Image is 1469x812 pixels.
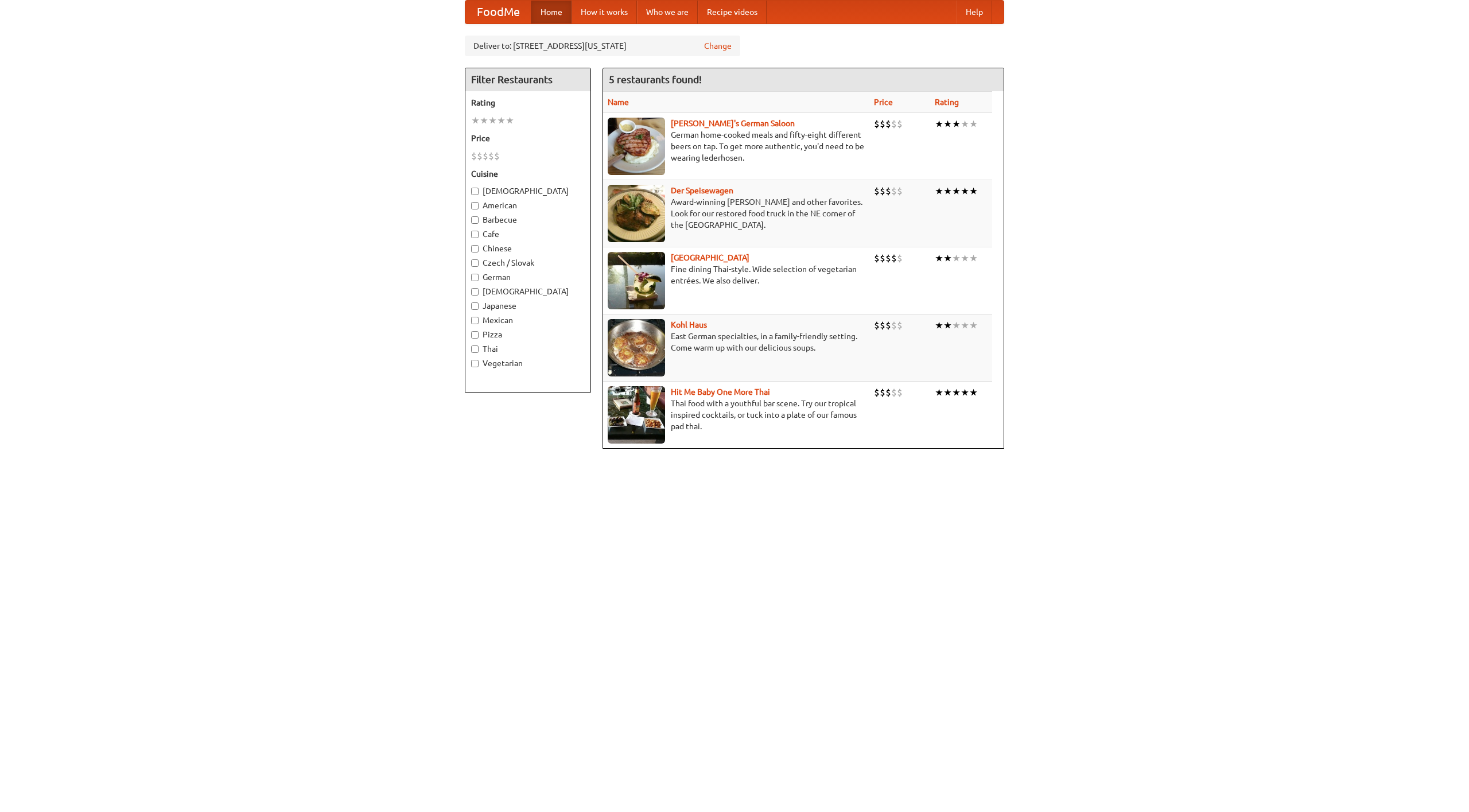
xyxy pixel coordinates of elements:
li: $ [880,118,885,130]
label: Cafe [471,228,585,240]
li: ★ [943,118,952,130]
label: German [471,271,585,283]
a: [PERSON_NAME]'s German Saloon [671,119,795,128]
li: ★ [952,319,961,332]
li: ★ [952,252,961,265]
label: Thai [471,343,585,355]
label: Japanese [471,300,585,312]
li: ★ [935,185,943,197]
li: ★ [943,185,952,197]
input: Czech / Slovak [471,259,479,267]
input: Barbecue [471,216,479,224]
h5: Rating [471,97,585,108]
input: German [471,274,479,281]
li: ★ [952,185,961,197]
li: ★ [935,252,943,265]
img: esthers.jpg [608,118,665,175]
li: $ [885,386,891,399]
li: ★ [488,114,497,127]
input: Pizza [471,331,479,339]
a: Name [608,98,629,107]
label: American [471,200,585,211]
a: Home [531,1,572,24]
li: $ [488,150,494,162]
input: [DEMOGRAPHIC_DATA] [471,288,479,296]
input: Japanese [471,302,479,310]
li: $ [874,185,880,197]
li: $ [897,118,903,130]
label: Vegetarian [471,358,585,369]
b: [GEOGRAPHIC_DATA] [671,253,749,262]
label: Czech / Slovak [471,257,585,269]
li: $ [471,150,477,162]
li: $ [880,252,885,265]
li: $ [885,118,891,130]
a: Hit Me Baby One More Thai [671,387,770,397]
a: Change [704,40,732,52]
a: Recipe videos [698,1,767,24]
input: Mexican [471,317,479,324]
li: $ [874,118,880,130]
li: $ [885,185,891,197]
div: Deliver to: [STREET_ADDRESS][US_STATE] [465,36,740,56]
li: ★ [969,185,978,197]
input: Chinese [471,245,479,252]
li: $ [891,252,897,265]
a: Help [957,1,992,24]
li: $ [885,319,891,332]
img: kohlhaus.jpg [608,319,665,376]
li: ★ [943,319,952,332]
label: Mexican [471,314,585,326]
li: ★ [506,114,514,127]
li: $ [880,386,885,399]
li: $ [483,150,488,162]
a: Rating [935,98,959,107]
li: $ [891,319,897,332]
li: $ [891,118,897,130]
li: $ [874,319,880,332]
input: Cafe [471,231,479,238]
a: How it works [572,1,637,24]
a: Who we are [637,1,698,24]
ng-pluralize: 5 restaurants found! [609,74,702,85]
li: $ [891,185,897,197]
li: ★ [961,118,969,130]
label: Pizza [471,329,585,340]
label: [DEMOGRAPHIC_DATA] [471,185,585,197]
img: babythai.jpg [608,386,665,444]
input: Thai [471,345,479,353]
a: FoodMe [465,1,531,24]
h4: Filter Restaurants [465,68,590,91]
li: $ [897,386,903,399]
li: ★ [943,252,952,265]
p: Fine dining Thai-style. Wide selection of vegetarian entrées. We also deliver. [608,263,865,286]
li: ★ [969,319,978,332]
img: speisewagen.jpg [608,185,665,242]
li: $ [897,252,903,265]
li: $ [897,185,903,197]
li: $ [897,319,903,332]
li: ★ [497,114,506,127]
h5: Price [471,133,585,144]
p: Award-winning [PERSON_NAME] and other favorites. Look for our restored food truck in the NE corne... [608,196,865,231]
li: $ [891,386,897,399]
li: ★ [480,114,488,127]
li: ★ [961,252,969,265]
li: ★ [952,118,961,130]
a: Price [874,98,893,107]
li: $ [494,150,500,162]
input: American [471,202,479,209]
li: ★ [961,185,969,197]
li: $ [880,185,885,197]
a: Der Speisewagen [671,186,733,195]
label: Barbecue [471,214,585,226]
li: $ [874,252,880,265]
li: ★ [969,252,978,265]
label: [DEMOGRAPHIC_DATA] [471,286,585,297]
li: ★ [961,319,969,332]
li: ★ [952,386,961,399]
label: Chinese [471,243,585,254]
